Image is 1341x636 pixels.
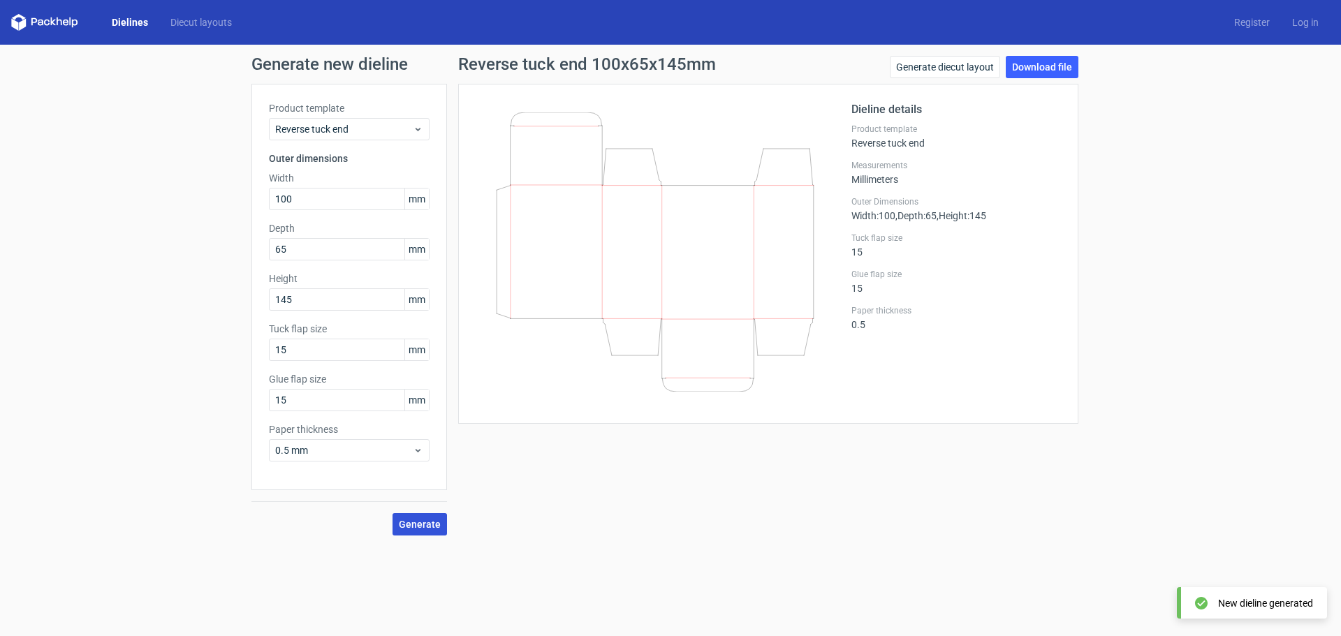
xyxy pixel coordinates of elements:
label: Tuck flap size [269,322,430,336]
span: mm [404,289,429,310]
a: Generate diecut layout [890,56,1000,78]
a: Diecut layouts [159,15,243,29]
span: , Height : 145 [937,210,986,221]
span: , Depth : 65 [895,210,937,221]
label: Paper thickness [851,305,1061,316]
a: Download file [1006,56,1078,78]
div: 15 [851,269,1061,294]
span: mm [404,390,429,411]
div: 15 [851,232,1061,258]
label: Paper thickness [269,422,430,436]
label: Glue flap size [851,269,1061,280]
span: mm [404,239,429,260]
label: Product template [269,101,430,115]
span: mm [404,339,429,360]
button: Generate [393,513,447,535]
h1: Reverse tuck end 100x65x145mm [458,56,716,73]
h2: Dieline details [851,101,1061,118]
h3: Outer dimensions [269,151,430,165]
a: Log in [1281,15,1330,29]
label: Height [269,272,430,286]
div: New dieline generated [1218,596,1313,610]
div: 0.5 [851,305,1061,330]
div: Millimeters [851,160,1061,185]
span: Generate [399,519,441,529]
span: Width : 100 [851,210,895,221]
span: Reverse tuck end [275,122,413,136]
a: Register [1223,15,1281,29]
label: Outer Dimensions [851,196,1061,207]
h1: Generate new dieline [251,56,1090,73]
label: Width [269,171,430,185]
div: Reverse tuck end [851,124,1061,149]
a: Dielines [101,15,159,29]
span: mm [404,188,429,209]
label: Glue flap size [269,372,430,386]
label: Measurements [851,160,1061,171]
label: Product template [851,124,1061,135]
label: Tuck flap size [851,232,1061,244]
span: 0.5 mm [275,443,413,457]
label: Depth [269,221,430,235]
